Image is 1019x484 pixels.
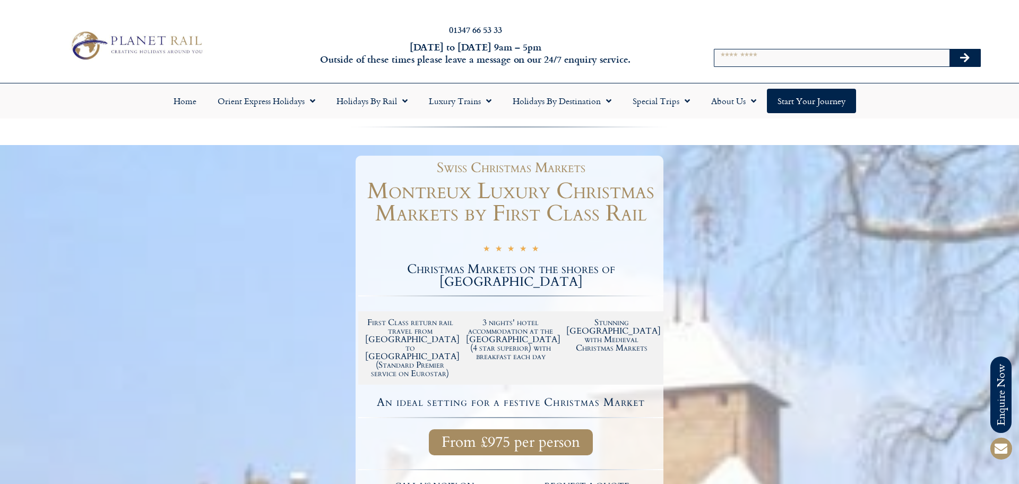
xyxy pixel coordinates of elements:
a: Special Trips [622,89,701,113]
a: Luxury Trains [418,89,502,113]
div: 5/5 [483,242,539,256]
button: Search [949,49,980,66]
h6: [DATE] to [DATE] 9am – 5pm Outside of these times please leave a message on our 24/7 enquiry serv... [274,41,677,66]
i: ★ [483,244,490,256]
a: Home [163,89,207,113]
a: Orient Express Holidays [207,89,326,113]
h2: 3 nights' hotel accommodation at the [GEOGRAPHIC_DATA] (4 star superior) with breakfast each day [466,318,556,361]
h4: An ideal setting for a festive Christmas Market [360,397,662,408]
h2: First Class return rail travel from [GEOGRAPHIC_DATA] to [GEOGRAPHIC_DATA] (Standard Premier serv... [365,318,455,378]
i: ★ [520,244,526,256]
a: Holidays by Destination [502,89,622,113]
h2: Stunning [GEOGRAPHIC_DATA] with Medieval Christmas Markets [566,318,657,352]
h1: Montreux Luxury Christmas Markets by First Class Rail [358,180,663,225]
i: ★ [495,244,502,256]
a: 01347 66 53 33 [449,23,502,36]
a: From £975 per person [429,429,593,455]
a: Start your Journey [767,89,856,113]
nav: Menu [5,89,1014,113]
h2: Christmas Markets on the shores of [GEOGRAPHIC_DATA] [358,263,663,288]
h1: Swiss Christmas Markets [364,161,658,175]
span: From £975 per person [442,436,580,449]
i: ★ [507,244,514,256]
img: Planet Rail Train Holidays Logo [66,28,206,63]
i: ★ [532,244,539,256]
a: Holidays by Rail [326,89,418,113]
a: About Us [701,89,767,113]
